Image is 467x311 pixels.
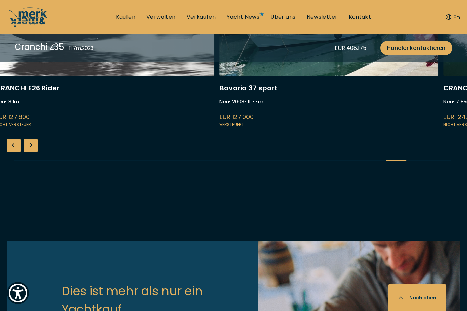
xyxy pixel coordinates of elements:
[7,139,21,152] div: Previous slide
[116,13,135,21] a: Kaufen
[387,44,445,52] span: Händler kontaktieren
[227,13,259,21] a: Yacht News
[335,44,366,52] div: EUR 408.175
[187,13,216,21] a: Verkaufen
[24,139,38,152] div: Next slide
[446,13,460,22] button: En
[388,284,446,311] button: Nach oben
[69,45,93,52] div: 11.7 m , 2023
[15,41,64,53] div: Cranchi Z35
[349,13,371,21] a: Kontakt
[307,13,338,21] a: Newsletter
[7,282,29,304] button: Show Accessibility Preferences
[380,41,452,55] a: Händler kontaktieren
[146,13,176,21] a: Verwalten
[270,13,295,21] a: Über uns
